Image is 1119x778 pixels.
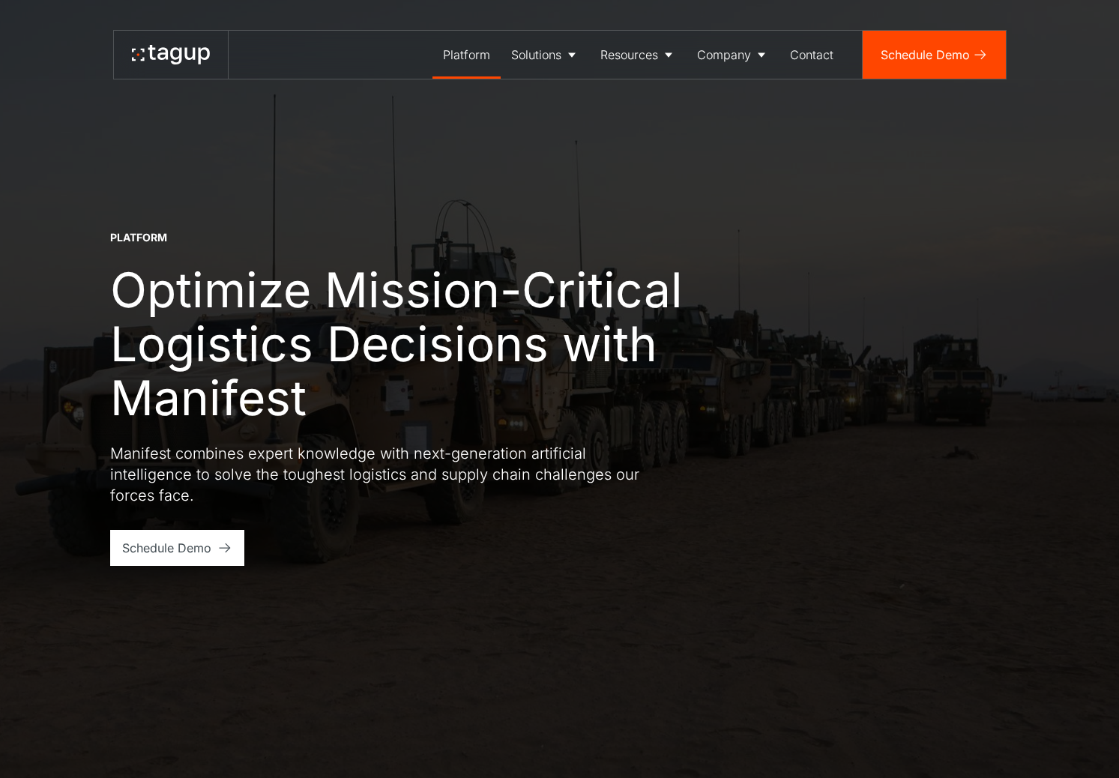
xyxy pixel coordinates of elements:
div: Schedule Demo [122,539,211,557]
p: Manifest combines expert knowledge with next-generation artificial intelligence to solve the toug... [110,443,650,506]
a: Company [687,31,779,79]
a: Solutions [501,31,590,79]
div: Platform [110,230,167,245]
div: Solutions [511,46,561,64]
a: Resources [590,31,687,79]
a: Schedule Demo [863,31,1006,79]
div: Schedule Demo [881,46,970,64]
div: Company [697,46,751,64]
h1: Optimize Mission-Critical Logistics Decisions with Manifest [110,263,740,425]
div: Contact [790,46,833,64]
div: Resources [600,46,658,64]
a: Contact [779,31,844,79]
a: Platform [432,31,501,79]
a: Schedule Demo [110,530,244,566]
div: Platform [443,46,490,64]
